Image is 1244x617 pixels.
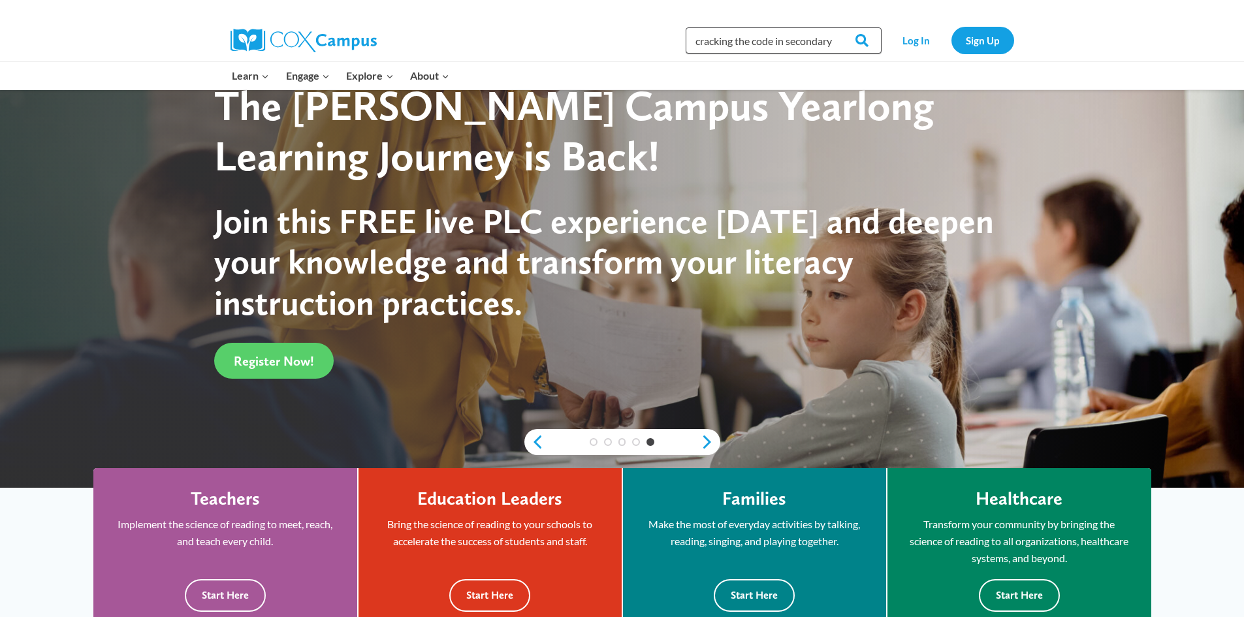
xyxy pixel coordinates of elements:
span: Register Now! [234,353,314,369]
button: Start Here [185,579,266,611]
h4: Healthcare [976,488,1062,510]
a: Register Now! [214,343,334,379]
span: Join this FREE live PLC experience [DATE] and deepen your knowledge and transform your literacy i... [214,200,994,323]
button: Start Here [449,579,530,611]
nav: Secondary Navigation [888,27,1014,54]
h4: Education Leaders [417,488,562,510]
h4: Teachers [191,488,260,510]
button: Child menu of Engage [278,62,338,89]
button: Start Here [979,579,1060,611]
a: 3 [618,438,626,446]
div: content slider buttons [524,429,720,455]
p: Make the most of everyday activities by talking, reading, singing, and playing together. [643,516,867,549]
input: Search Cox Campus [686,27,882,54]
a: Log In [888,27,945,54]
button: Child menu of Explore [338,62,402,89]
div: The [PERSON_NAME] Campus Yearlong Learning Journey is Back! [214,81,1006,182]
a: 1 [590,438,598,446]
p: Bring the science of reading to your schools to accelerate the success of students and staff. [378,516,602,549]
p: Transform your community by bringing the science of reading to all organizations, healthcare syst... [907,516,1132,566]
a: next [701,434,720,450]
a: 4 [632,438,640,446]
p: Implement the science of reading to meet, reach, and teach every child. [113,516,338,549]
a: Sign Up [951,27,1014,54]
button: Start Here [714,579,795,611]
button: Child menu of About [402,62,458,89]
a: previous [524,434,544,450]
img: Cox Campus [231,29,377,52]
nav: Primary Navigation [224,62,458,89]
a: 5 [646,438,654,446]
button: Child menu of Learn [224,62,278,89]
a: 2 [604,438,612,446]
h4: Families [722,488,786,510]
